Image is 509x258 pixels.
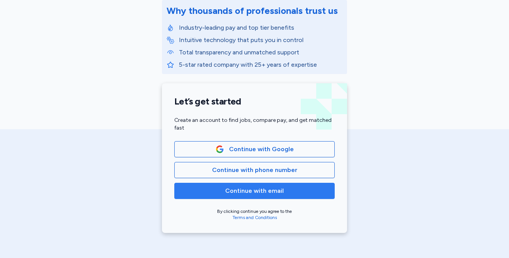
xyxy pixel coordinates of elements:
img: Google Logo [216,145,224,153]
button: Continue with email [174,183,335,199]
span: Continue with email [225,186,284,196]
p: Total transparency and unmatched support [179,48,342,57]
div: Create an account to find jobs, compare pay, and get matched fast [174,116,335,132]
span: Continue with phone number [212,165,297,175]
p: 5-star rated company with 25+ years of expertise [179,60,342,69]
div: By clicking continue you agree to the [174,208,335,221]
button: Google LogoContinue with Google [174,141,335,157]
h1: Let’s get started [174,96,335,107]
a: Terms and Conditions [233,215,277,220]
p: Industry-leading pay and top tier benefits [179,23,342,32]
p: Intuitive technology that puts you in control [179,35,342,45]
button: Continue with phone number [174,162,335,178]
div: Why thousands of professionals trust us [167,5,338,17]
span: Continue with Google [229,145,294,154]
